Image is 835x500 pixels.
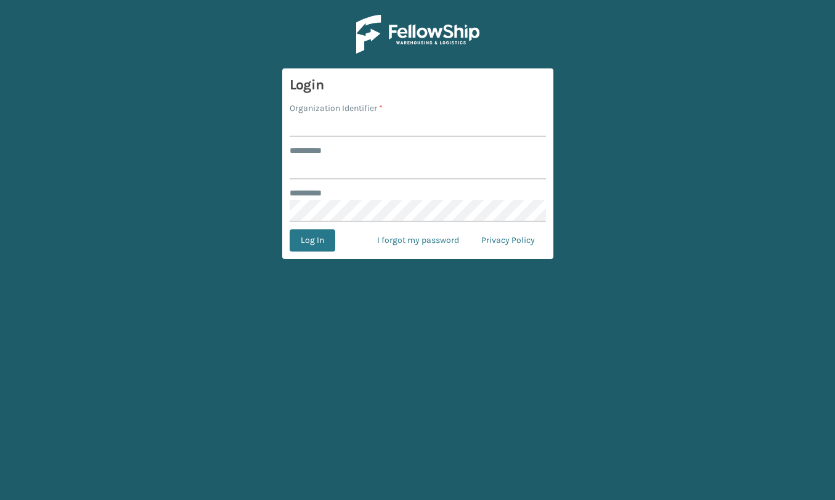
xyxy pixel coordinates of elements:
[356,15,479,54] img: Logo
[470,229,546,252] a: Privacy Policy
[290,76,546,94] h3: Login
[290,229,335,252] button: Log In
[366,229,470,252] a: I forgot my password
[290,102,383,115] label: Organization Identifier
